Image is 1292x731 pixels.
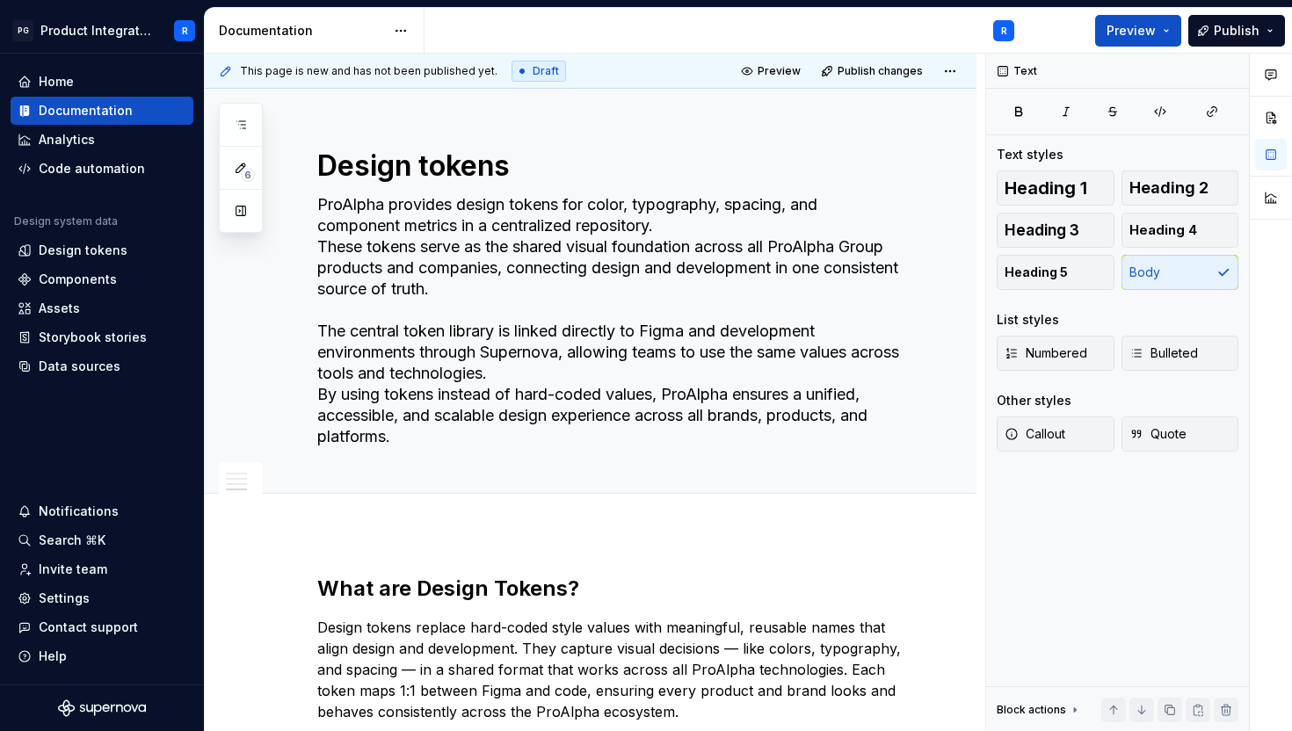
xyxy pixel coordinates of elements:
button: PGProduct IntegrationR [4,11,200,49]
a: Code automation [11,155,193,183]
button: Notifications [11,497,193,525]
button: Preview [1095,15,1181,47]
h2: What are Design Tokens? [317,575,906,603]
span: Numbered [1005,344,1087,362]
div: Analytics [39,131,95,148]
span: Heading 5 [1005,264,1068,281]
div: Other styles [997,392,1071,409]
span: Heading 2 [1129,179,1209,197]
a: Assets [11,294,193,322]
span: Draft [533,64,559,78]
button: Publish [1188,15,1285,47]
div: Storybook stories [39,329,147,346]
div: Text styles [997,146,1063,163]
button: Bulleted [1121,336,1239,371]
button: Preview [736,59,809,83]
svg: Supernova Logo [58,699,146,717]
a: Design tokens [11,236,193,264]
button: Heading 4 [1121,213,1239,248]
span: Quote [1129,425,1187,443]
div: Notifications [39,503,119,520]
button: Contact support [11,613,193,641]
span: Preview [1107,22,1156,40]
div: Code automation [39,160,145,177]
span: Callout [1005,425,1065,443]
a: Analytics [11,126,193,154]
span: Heading 3 [1005,221,1079,239]
div: Components [39,271,117,288]
div: Documentation [219,22,385,40]
button: Quote [1121,416,1239,452]
div: Assets [39,300,80,317]
textarea: ProAlpha provides design tokens for color, typography, spacing, and component metrics in a centra... [314,191,903,451]
a: Data sources [11,352,193,380]
span: Publish changes [838,64,923,78]
button: Help [11,642,193,670]
button: Heading 2 [1121,170,1239,206]
div: Search ⌘K [39,532,105,549]
a: Settings [11,584,193,612]
div: Home [39,73,74,90]
button: Heading 1 [997,170,1114,206]
span: Preview [758,64,801,78]
a: Components [11,265,193,293]
div: Design tokens [39,242,127,259]
a: Invite team [11,555,193,583]
p: Design tokens replace hard-coded style values with meaningful, reusable names that align design a... [317,617,906,722]
button: Callout [997,416,1114,452]
span: Bulleted [1129,344,1198,362]
div: Settings [39,590,90,607]
button: Heading 5 [997,255,1114,290]
a: Documentation [11,97,193,125]
span: Publish [1214,22,1259,40]
textarea: Design tokens [314,145,903,187]
span: Heading 1 [1005,179,1087,197]
div: PG [12,20,33,41]
div: Invite team [39,561,107,578]
button: Search ⌘K [11,526,193,554]
div: Documentation [39,102,133,119]
span: Heading 4 [1129,221,1197,239]
div: Data sources [39,358,120,375]
div: Block actions [997,698,1082,722]
button: Numbered [997,336,1114,371]
div: Design system data [14,214,118,228]
button: Publish changes [816,59,931,83]
span: This page is new and has not been published yet. [240,64,497,78]
button: Heading 3 [997,213,1114,248]
div: Contact support [39,619,138,636]
div: List styles [997,311,1059,329]
div: R [182,24,188,38]
div: Help [39,648,67,665]
span: 6 [241,168,255,182]
div: Product Integration [40,22,153,40]
div: R [1001,24,1007,38]
a: Storybook stories [11,323,193,351]
a: Home [11,68,193,96]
